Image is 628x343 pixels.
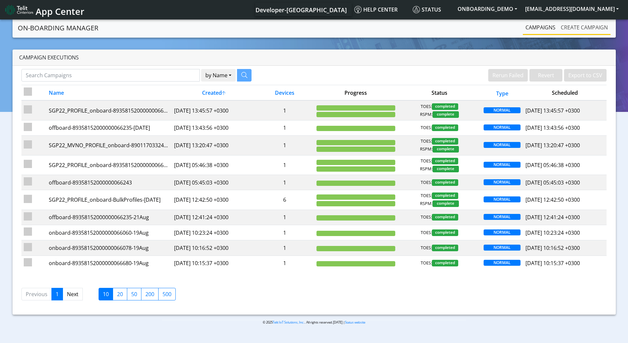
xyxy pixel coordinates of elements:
[255,175,314,190] td: 1
[421,214,432,221] span: TOES:
[432,260,458,266] span: completed
[172,190,255,210] td: [DATE] 12:42:50 +0300
[484,162,521,168] span: NORMAL
[141,288,159,300] label: 200
[255,210,314,225] td: 1
[525,196,580,203] span: [DATE] 12:42:50 +0300
[432,245,458,251] span: completed
[454,3,521,15] button: ONBOARDING_DEMO
[49,196,169,204] div: SGP22_PROFILE_onboard-BulkProfiles-[DATE]
[421,245,432,251] span: TOES:
[525,259,580,267] span: [DATE] 10:15:37 +0300
[172,256,255,271] td: [DATE] 10:15:37 +0300
[525,142,580,149] span: [DATE] 13:20:47 +0300
[432,138,458,145] span: completed
[421,158,432,164] span: TOES:
[51,288,63,300] a: 1
[432,158,458,164] span: completed
[255,256,314,271] td: 1
[523,85,607,101] th: Scheduled
[484,260,521,266] span: NORMAL
[421,138,432,145] span: TOES:
[49,244,169,252] div: onboard-89358152000000066078-19Aug
[255,136,314,155] td: 1
[255,190,314,210] td: 6
[46,85,172,101] th: Name
[421,124,432,131] span: TOES:
[18,21,98,35] a: On-Boarding Manager
[21,69,200,82] input: Search Campaigns
[529,69,562,82] button: Revert
[484,245,521,251] span: NORMAL
[521,3,623,15] button: [EMAIL_ADDRESS][DOMAIN_NAME]
[49,179,169,187] div: offboard-89358152000000066243
[421,192,432,199] span: TOES:
[5,5,33,15] img: logo-telit-cinterion-gw-new.png
[484,142,521,148] span: NORMAL
[432,229,458,236] span: completed
[49,124,169,132] div: offboard-89358152000000066235-[DATE]
[484,229,521,235] span: NORMAL
[255,100,314,120] td: 1
[36,5,84,17] span: App Center
[13,50,616,66] div: Campaign Executions
[172,225,255,240] td: [DATE] 10:23:24 +0300
[352,3,410,16] a: Help center
[432,179,458,186] span: completed
[525,229,580,236] span: [DATE] 10:23:24 +0300
[421,229,432,236] span: TOES:
[410,3,454,16] a: Status
[158,288,176,300] label: 500
[420,200,433,207] span: RSPM:
[421,260,432,266] span: TOES:
[564,69,607,82] button: Export to CSV
[523,21,558,34] a: Campaigns
[525,214,580,221] span: [DATE] 12:41:24 +0300
[273,320,305,325] a: Telit IoT Solutions, Inc.
[162,320,466,325] p: © 2025 . All rights reserved.[DATE] |
[421,179,432,186] span: TOES:
[113,288,127,300] label: 20
[255,240,314,256] td: 1
[49,161,169,169] div: SGP22_PROFILE_onboard-89358152000000066243-22Aug
[525,244,580,252] span: [DATE] 10:16:52 +0300
[127,288,141,300] label: 50
[484,179,521,185] span: NORMAL
[201,69,236,82] button: by Name
[432,214,458,221] span: completed
[49,259,169,267] div: onboard-89358152000000066680-19Aug
[420,146,433,153] span: RSPM:
[49,229,169,237] div: onboard-89358152000000066060-19Aug
[420,166,433,172] span: RSPM:
[354,6,362,13] img: knowledge.svg
[421,103,432,110] span: TOES:
[432,124,458,131] span: completed
[255,155,314,175] td: 1
[413,6,420,13] img: status.svg
[63,288,83,300] a: Next
[484,214,521,220] span: NORMAL
[99,288,113,300] label: 10
[525,124,580,131] span: [DATE] 13:43:56 +0300
[49,141,169,149] div: SGP22_MVNO_PROFILE_onboard-89011703324536928687-22Aug
[354,6,398,13] span: Help center
[5,3,83,17] a: App Center
[172,175,255,190] td: [DATE] 05:45:03 +0300
[172,210,255,225] td: [DATE] 12:41:24 +0300
[314,85,398,101] th: Progress
[433,200,459,207] span: complete
[49,213,169,221] div: offboard-89358152000000066235-21Aug
[255,3,346,16] a: Your current platform instance
[398,85,481,101] th: Status
[432,192,458,199] span: completed
[172,85,255,101] th: Created
[558,21,611,34] a: Create campaign
[433,111,459,118] span: complete
[484,107,521,113] span: NORMAL
[345,320,365,325] a: Status website
[172,136,255,155] td: [DATE] 13:20:47 +0300
[525,161,580,169] span: [DATE] 05:46:38 +0300
[49,107,169,115] div: SGP22_PROFILE_onboard-89358152000000066235-[DATE]
[433,166,459,172] span: complete
[255,120,314,135] td: 1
